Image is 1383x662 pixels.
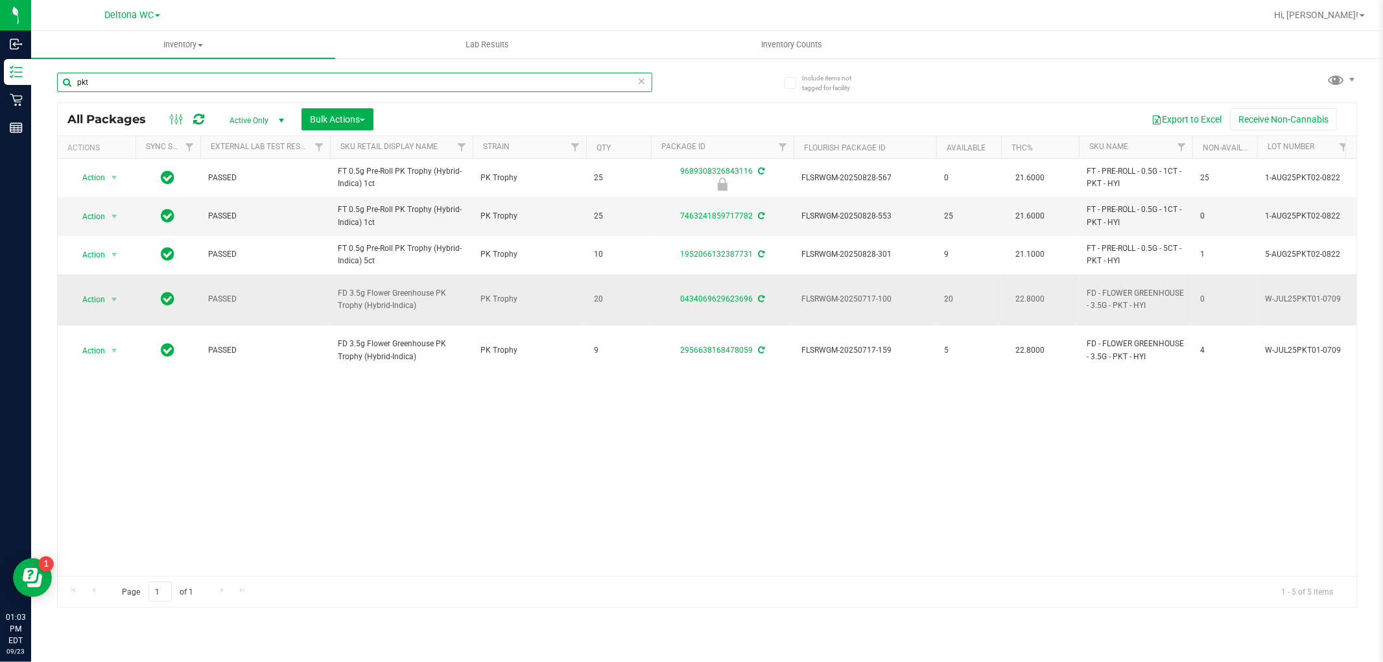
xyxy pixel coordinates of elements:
[67,143,130,152] div: Actions
[146,142,196,151] a: Sync Status
[637,73,646,89] span: Clear
[67,112,159,126] span: All Packages
[1143,108,1230,130] button: Export to Excel
[756,167,764,176] span: Sync from Compliance System
[756,250,764,259] span: Sync from Compliance System
[801,344,928,357] span: FLSRWGM-20250717-159
[309,136,330,158] a: Filter
[594,344,643,357] span: 9
[1265,344,1347,357] span: W-JUL25PKT01-0709
[1268,142,1314,151] a: Lot Number
[1230,108,1337,130] button: Receive Non-Cannabis
[1087,165,1185,190] span: FT - PRE-ROLL - 0.5G - 1CT - PKT - HYI
[211,142,313,151] a: External Lab Test Result
[111,582,204,602] span: Page of 1
[1200,344,1249,357] span: 4
[1265,210,1347,222] span: 1-AUG25PKT02-0822
[483,142,510,151] a: Strain
[1089,142,1128,151] a: SKU Name
[594,172,643,184] span: 25
[10,93,23,106] inline-svg: Retail
[1011,143,1033,152] a: THC%
[10,121,23,134] inline-svg: Reports
[161,341,175,359] span: In Sync
[340,142,438,151] a: Sku Retail Display Name
[161,245,175,263] span: In Sync
[31,39,335,51] span: Inventory
[6,646,25,656] p: 09/23
[106,207,123,226] span: select
[148,582,172,602] input: 1
[10,65,23,78] inline-svg: Inventory
[1265,293,1347,305] span: W-JUL25PKT01-0709
[1333,136,1354,158] a: Filter
[13,558,52,597] iframe: Resource center
[1265,172,1347,184] span: 1-AUG25PKT02-0822
[1087,242,1185,267] span: FT - PRE-ROLL - 0.5G - 5CT - PKT - HYI
[480,248,578,261] span: PK Trophy
[57,73,652,92] input: Search Package ID, Item Name, SKU, Lot or Part Number...
[480,293,578,305] span: PK Trophy
[208,248,322,261] span: PASSED
[338,338,465,362] span: FD 3.5g Flower Greenhouse PK Trophy (Hybrid-Indica)
[594,210,643,222] span: 25
[208,172,322,184] span: PASSED
[335,31,639,58] a: Lab Results
[38,556,54,572] iframe: Resource center unread badge
[802,73,867,93] span: Include items not tagged for facility
[680,294,753,303] a: 0434069629623696
[338,287,465,312] span: FD 3.5g Flower Greenhouse PK Trophy (Hybrid-Indica)
[801,172,928,184] span: FLSRWGM-20250828-567
[104,10,154,21] span: Deltona WC
[31,31,335,58] a: Inventory
[944,248,993,261] span: 9
[71,246,106,264] span: Action
[71,342,106,360] span: Action
[1009,169,1051,187] span: 21.6000
[944,344,993,357] span: 5
[1265,248,1347,261] span: 5-AUG25PKT02-0822
[594,248,643,261] span: 10
[208,344,322,357] span: PASSED
[480,210,578,222] span: PK Trophy
[1200,248,1249,261] span: 1
[208,293,322,305] span: PASSED
[1009,245,1051,264] span: 21.1000
[756,294,764,303] span: Sync from Compliance System
[944,172,993,184] span: 0
[944,293,993,305] span: 20
[661,142,705,151] a: Package ID
[1274,10,1358,20] span: Hi, [PERSON_NAME]!
[338,165,465,190] span: FT 0.5g Pre-Roll PK Trophy (Hybrid-Indica) 1ct
[772,136,794,158] a: Filter
[680,211,753,220] a: 7463241859717782
[448,39,526,51] span: Lab Results
[1171,136,1192,158] a: Filter
[451,136,473,158] a: Filter
[680,250,753,259] a: 1952066132387731
[6,611,25,646] p: 01:03 PM EDT
[1203,143,1260,152] a: Non-Available
[639,31,943,58] a: Inventory Counts
[1087,287,1185,312] span: FD - FLOWER GREENHOUSE - 3.5G - PKT - HYI
[801,248,928,261] span: FLSRWGM-20250828-301
[161,169,175,187] span: In Sync
[71,290,106,309] span: Action
[1200,210,1249,222] span: 0
[161,207,175,225] span: In Sync
[801,210,928,222] span: FLSRWGM-20250828-553
[594,293,643,305] span: 20
[310,114,365,124] span: Bulk Actions
[1200,293,1249,305] span: 0
[208,210,322,222] span: PASSED
[106,169,123,187] span: select
[801,293,928,305] span: FLSRWGM-20250717-100
[161,290,175,308] span: In Sync
[756,211,764,220] span: Sync from Compliance System
[756,346,764,355] span: Sync from Compliance System
[1087,204,1185,228] span: FT - PRE-ROLL - 0.5G - 1CT - PKT - HYI
[744,39,840,51] span: Inventory Counts
[179,136,200,158] a: Filter
[106,246,123,264] span: select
